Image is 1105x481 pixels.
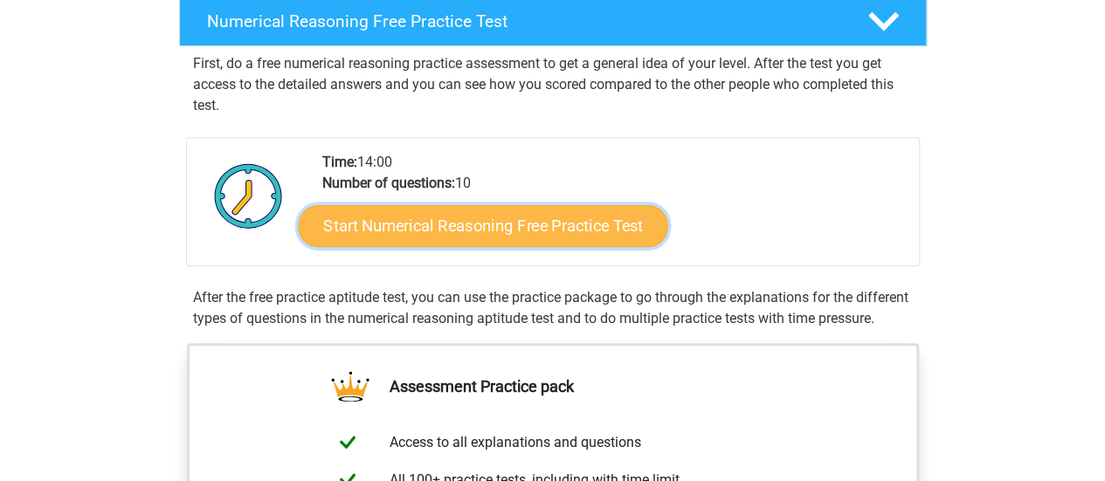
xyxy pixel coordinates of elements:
[186,287,920,329] div: After the free practice aptitude test, you can use the practice package to go through the explana...
[298,204,667,246] a: Start Numerical Reasoning Free Practice Test
[204,152,293,239] img: Clock
[322,175,455,191] b: Number of questions:
[193,53,913,116] p: First, do a free numerical reasoning practice assessment to get a general idea of your level. Aft...
[309,152,918,265] div: 14:00 10
[322,154,357,170] b: Time:
[207,11,839,31] h4: Numerical Reasoning Free Practice Test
